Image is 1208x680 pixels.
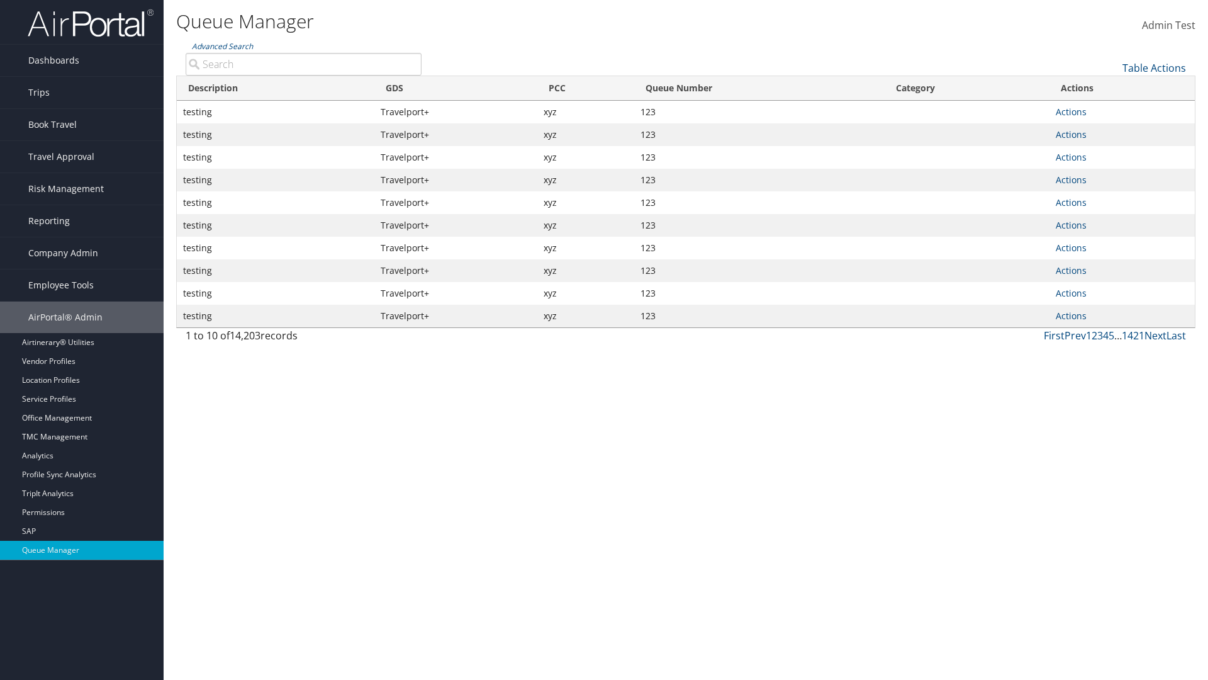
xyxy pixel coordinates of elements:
th: Queue Number: activate to sort column ascending [634,76,885,101]
td: xyz [537,282,634,305]
input: Advanced Search [186,53,422,76]
span: Travel Approval [28,141,94,173]
a: Actions [1056,310,1087,322]
a: Actions [1056,242,1087,254]
td: testing [177,259,374,282]
td: testing [177,101,374,123]
td: 123 [634,282,885,305]
a: Last [1166,329,1186,343]
td: xyz [537,146,634,169]
td: xyz [537,101,634,123]
td: xyz [537,237,634,259]
a: Actions [1056,174,1087,186]
a: Actions [1056,128,1087,140]
a: 5 [1109,329,1114,343]
div: 1 to 10 of records [186,328,422,349]
td: testing [177,237,374,259]
td: Travelport+ [374,101,537,123]
img: airportal-logo.png [28,8,154,38]
span: Company Admin [28,237,98,269]
td: testing [177,169,374,191]
a: First [1044,329,1065,343]
td: xyz [537,191,634,214]
td: 123 [634,237,885,259]
th: Description: activate to sort column ascending [177,76,374,101]
td: 123 [634,191,885,214]
span: 14,203 [230,329,260,343]
td: Travelport+ [374,237,537,259]
td: testing [177,305,374,327]
td: Travelport+ [374,259,537,282]
td: 123 [634,146,885,169]
td: Travelport+ [374,169,537,191]
th: Actions [1049,76,1195,101]
span: Reporting [28,205,70,237]
span: Admin Test [1142,18,1195,32]
th: PCC: activate to sort column ascending [537,76,634,101]
td: 123 [634,169,885,191]
td: testing [177,282,374,305]
span: Book Travel [28,109,77,140]
span: Dashboards [28,45,79,76]
td: testing [177,191,374,214]
span: … [1114,329,1122,343]
td: testing [177,214,374,237]
a: Prev [1065,329,1086,343]
span: AirPortal® Admin [28,302,103,333]
th: Category: activate to sort column ascending [885,76,1049,101]
td: Travelport+ [374,305,537,327]
td: Travelport+ [374,214,537,237]
td: 123 [634,214,885,237]
a: Actions [1056,219,1087,231]
td: xyz [537,214,634,237]
a: Actions [1056,106,1087,118]
a: Advanced Search [192,41,253,52]
td: xyz [537,123,634,146]
td: 123 [634,123,885,146]
td: 123 [634,101,885,123]
a: Actions [1056,196,1087,208]
a: 3 [1097,329,1103,343]
span: Trips [28,77,50,108]
td: Travelport+ [374,191,537,214]
span: Risk Management [28,173,104,205]
a: 4 [1103,329,1109,343]
a: Admin Test [1142,6,1195,45]
a: 1421 [1122,329,1144,343]
a: Actions [1056,264,1087,276]
th: GDS: activate to sort column ascending [374,76,537,101]
td: xyz [537,169,634,191]
a: Next [1144,329,1166,343]
a: 2 [1092,329,1097,343]
span: Employee Tools [28,269,94,301]
a: 1 [1086,329,1092,343]
a: Table Actions [1122,61,1186,75]
td: Travelport+ [374,282,537,305]
td: xyz [537,259,634,282]
td: Travelport+ [374,146,537,169]
td: testing [177,146,374,169]
h1: Queue Manager [176,8,856,35]
td: 123 [634,259,885,282]
td: testing [177,123,374,146]
td: Travelport+ [374,123,537,146]
a: Actions [1056,287,1087,299]
a: Actions [1056,151,1087,163]
td: xyz [537,305,634,327]
td: 123 [634,305,885,327]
